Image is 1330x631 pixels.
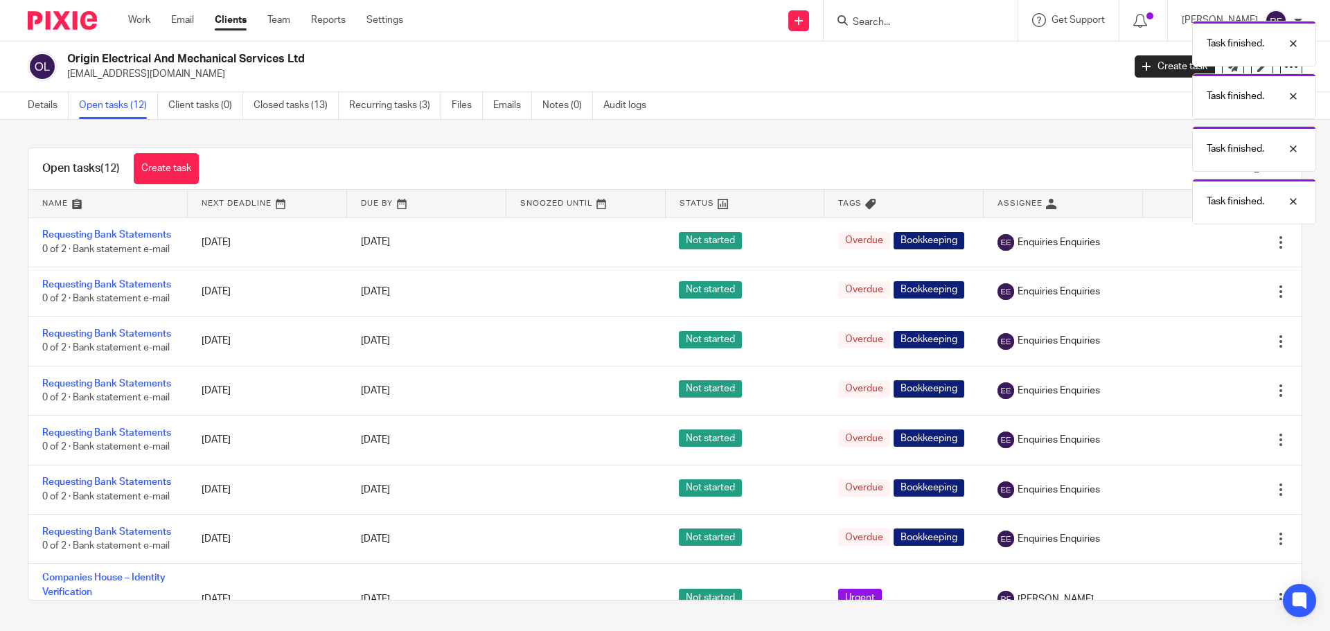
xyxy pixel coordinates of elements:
a: Clients [215,13,247,27]
span: Enquiries Enquiries [1018,285,1100,299]
span: Enquiries Enquiries [1018,532,1100,546]
a: Open tasks (12) [79,92,158,119]
span: 0 of 2 · Bank statement e-mail [42,492,170,501]
td: [DATE] [188,267,347,316]
span: Not started [679,281,742,299]
span: Not started [679,528,742,546]
span: [PERSON_NAME] [1018,592,1094,606]
span: [DATE] [361,435,390,445]
span: [DATE] [361,336,390,346]
span: Bookkeeping [894,429,964,447]
a: Team [267,13,290,27]
span: Bookkeeping [894,281,964,299]
a: Recurring tasks (3) [349,92,441,119]
img: svg%3E [997,234,1014,251]
a: Client tasks (0) [168,92,243,119]
a: Notes (0) [542,92,593,119]
span: Overdue [838,429,890,447]
a: Requesting Bank Statements [42,477,171,487]
a: Details [28,92,69,119]
span: Overdue [838,281,890,299]
td: [DATE] [188,416,347,465]
p: [EMAIL_ADDRESS][DOMAIN_NAME] [67,67,1114,81]
p: Task finished. [1207,195,1264,208]
span: [DATE] [361,594,390,604]
span: Enquiries Enquiries [1018,334,1100,348]
span: Not started [679,331,742,348]
a: Create task [134,153,199,184]
span: Bookkeeping [894,331,964,348]
a: Requesting Bank Statements [42,428,171,438]
img: Pixie [28,11,97,30]
span: Urgent [838,589,882,606]
span: 0 of 2 · Bank statement e-mail [42,443,170,452]
span: Overdue [838,479,890,497]
span: Overdue [838,528,890,546]
a: Requesting Bank Statements [42,379,171,389]
span: [DATE] [361,485,390,495]
span: Enquiries Enquiries [1018,433,1100,447]
span: (12) [100,163,120,174]
a: Reports [311,13,346,27]
p: Task finished. [1207,142,1264,156]
span: 0 of 2 · Bank statement e-mail [42,294,170,303]
span: [DATE] [361,534,390,544]
a: Audit logs [603,92,657,119]
a: Closed tasks (13) [254,92,339,119]
h1: Open tasks [42,161,120,176]
span: Not started [679,589,742,606]
img: svg%3E [28,52,57,81]
img: svg%3E [997,531,1014,547]
a: Emails [493,92,532,119]
td: [DATE] [188,515,347,564]
span: Bookkeeping [894,380,964,398]
span: Overdue [838,331,890,348]
a: Requesting Bank Statements [42,527,171,537]
span: 0 of 2 · Bank statement e-mail [42,393,170,402]
p: Task finished. [1207,37,1264,51]
span: 0 of 2 · Bank statement e-mail [42,245,170,254]
span: Not started [679,479,742,497]
span: Overdue [838,232,890,249]
a: Companies House – Identity Verification [42,573,166,596]
h2: Origin Electrical And Mechanical Services Ltd [67,52,905,66]
td: [DATE] [188,366,347,415]
img: svg%3E [997,333,1014,350]
span: Bookkeeping [894,232,964,249]
span: Enquiries Enquiries [1018,384,1100,398]
span: Not started [679,380,742,398]
span: Not started [679,232,742,249]
span: Enquiries Enquiries [1018,235,1100,249]
a: Files [452,92,483,119]
a: Requesting Bank Statements [42,329,171,339]
span: Not started [679,429,742,447]
span: Bookkeeping [894,528,964,546]
p: Task finished. [1207,89,1264,103]
span: [DATE] [361,287,390,296]
a: Email [171,13,194,27]
img: svg%3E [997,432,1014,448]
span: Snoozed Until [520,199,593,207]
a: Settings [366,13,403,27]
a: Requesting Bank Statements [42,230,171,240]
span: 0 of 2 · Bank statement e-mail [42,541,170,551]
span: Overdue [838,380,890,398]
span: Bookkeeping [894,479,964,497]
span: [DATE] [361,386,390,396]
img: svg%3E [997,382,1014,399]
img: svg%3E [1265,10,1287,32]
a: Work [128,13,150,27]
span: [DATE] [361,238,390,247]
span: Enquiries Enquiries [1018,483,1100,497]
span: 0 of 2 · Bank statement e-mail [42,344,170,353]
td: [DATE] [188,317,347,366]
img: svg%3E [997,481,1014,498]
td: [DATE] [188,465,347,514]
td: [DATE] [188,217,347,267]
a: Requesting Bank Statements [42,280,171,290]
img: svg%3E [997,591,1014,607]
img: svg%3E [997,283,1014,300]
